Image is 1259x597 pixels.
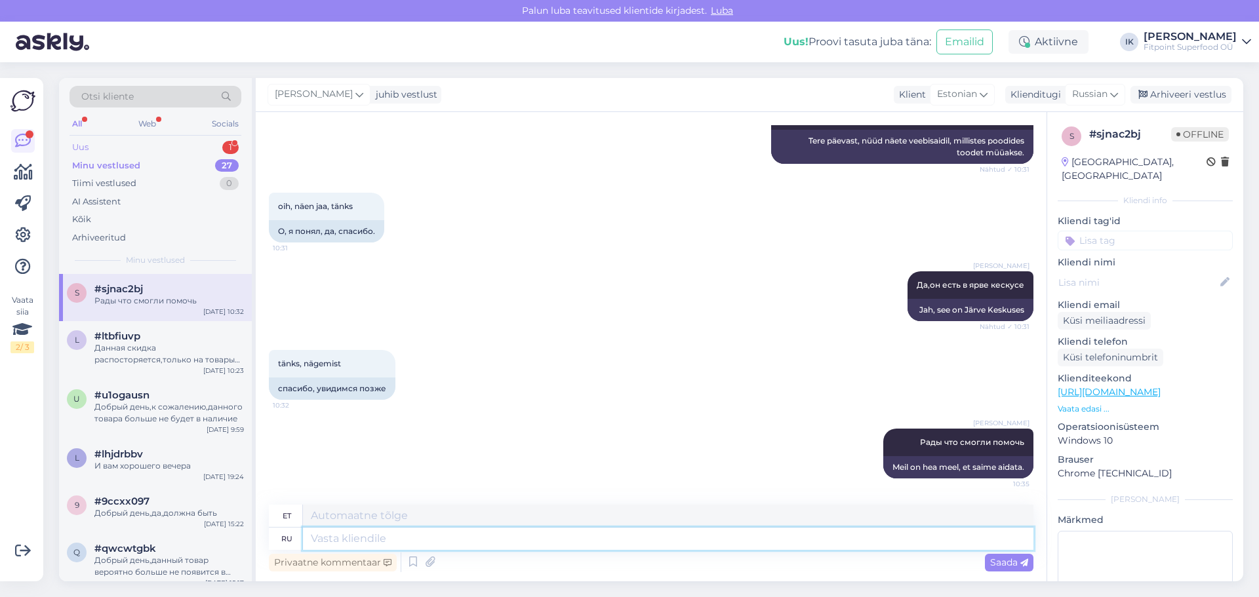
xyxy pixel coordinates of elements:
[1144,42,1237,52] div: Fitpoint Superfood OÜ
[10,294,34,353] div: Vaata siia
[75,453,79,463] span: l
[269,377,395,400] div: спасибо, увидимся позже
[1058,434,1233,448] p: Windows 10
[273,400,322,410] span: 10:32
[209,115,241,132] div: Socials
[94,507,244,519] div: Добрый день,да,должна быть
[1058,372,1233,385] p: Klienditeekond
[980,479,1029,489] span: 10:35
[1058,513,1233,527] p: Märkmed
[203,307,244,317] div: [DATE] 10:32
[204,519,244,529] div: [DATE] 15:22
[980,164,1029,174] span: Nähtud ✓ 10:31
[70,115,85,132] div: All
[894,88,926,102] div: Klient
[75,500,79,510] span: 9
[72,141,89,154] div: Uus
[1058,195,1233,206] div: Kliendi info
[94,330,140,342] span: #ltbfiuvp
[917,280,1024,290] span: Да,он есть в ярве кескусе
[94,495,150,507] span: #9ccxx097
[215,159,239,172] div: 27
[908,299,1033,321] div: Jah, see on Järve Keskuses
[1058,335,1233,349] p: Kliendi telefon
[126,254,185,266] span: Minu vestlused
[205,578,244,588] div: [DATE] 15:17
[1089,126,1171,142] div: # sjnac2bj
[1062,155,1207,183] div: [GEOGRAPHIC_DATA], [GEOGRAPHIC_DATA]
[370,88,437,102] div: juhib vestlust
[1144,31,1251,52] a: [PERSON_NAME]Fitpoint Superfood OÜ
[1009,30,1089,54] div: Aktiivne
[10,88,35,113] img: Askly Logo
[1069,131,1074,141] span: s
[1058,349,1163,366] div: Küsi telefoninumbrit
[1058,386,1161,398] a: [URL][DOMAIN_NAME]
[707,5,737,16] span: Luba
[10,341,34,353] div: 2 / 3
[1058,467,1233,480] p: Chrome [TECHNICAL_ID]
[1058,493,1233,505] div: [PERSON_NAME]
[275,87,353,102] span: [PERSON_NAME]
[75,288,79,298] span: s
[973,418,1029,428] span: [PERSON_NAME]
[1058,231,1233,250] input: Lisa tag
[94,342,244,366] div: Данная скидка распосторяется,только на товары iconfit,это указано в условиях кампании
[73,394,80,404] span: u
[283,505,291,527] div: et
[920,437,1024,447] span: Рады что смогли помочь
[937,87,977,102] span: Estonian
[94,389,150,401] span: #u1ogausn
[1058,420,1233,434] p: Operatsioonisüsteem
[203,472,244,482] div: [DATE] 19:24
[1130,86,1231,104] div: Arhiveeri vestlus
[94,401,244,425] div: Добрый день,к сожалению,данного товара больше не будет в наличие
[72,231,126,244] div: Arhiveeritud
[980,322,1029,332] span: Nähtud ✓ 10:31
[973,261,1029,271] span: [PERSON_NAME]
[1058,403,1233,415] p: Vaata edasi ...
[94,448,143,460] span: #lhjdrbbv
[278,201,353,211] span: oih, näen jaa, tänks
[1005,88,1061,102] div: Klienditugi
[883,456,1033,478] div: Meil on hea meel, et saime aidata.
[273,243,322,253] span: 10:31
[784,34,931,50] div: Proovi tasuta juba täna:
[94,554,244,578] div: Добрый день,данный товар вероятно больше не появится в продаже
[136,115,159,132] div: Web
[281,528,292,550] div: ru
[784,35,809,48] b: Uus!
[94,460,244,472] div: И вам хорошего вечера
[72,177,136,190] div: Tiimi vestlused
[81,90,134,104] span: Otsi kliente
[1120,33,1138,51] div: IK
[1058,256,1233,269] p: Kliendi nimi
[94,283,143,295] span: #sjnac2bj
[72,195,121,208] div: AI Assistent
[1144,31,1237,42] div: [PERSON_NAME]
[203,366,244,376] div: [DATE] 10:23
[75,335,79,345] span: l
[72,213,91,226] div: Kõik
[222,141,239,154] div: 1
[269,554,397,571] div: Privaatne kommentaar
[771,130,1033,164] div: Tere päevast, nüüd näete veebisaidil, millistes poodides toodet müüakse.
[94,295,244,307] div: Рады что смогли помочь
[936,29,993,54] button: Emailid
[269,220,384,242] div: О, я понял, да, спасибо.
[990,556,1028,568] span: Saada
[1171,127,1229,142] span: Offline
[94,543,156,554] span: #qwcwtgbk
[207,425,244,434] div: [DATE] 9:59
[1058,275,1218,290] input: Lisa nimi
[1058,298,1233,312] p: Kliendi email
[278,358,341,368] span: tänks, nägemist
[1072,87,1108,102] span: Russian
[1058,453,1233,467] p: Brauser
[72,159,140,172] div: Minu vestlused
[1058,312,1151,330] div: Küsi meiliaadressi
[73,547,80,557] span: q
[220,177,239,190] div: 0
[1058,214,1233,228] p: Kliendi tag'id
